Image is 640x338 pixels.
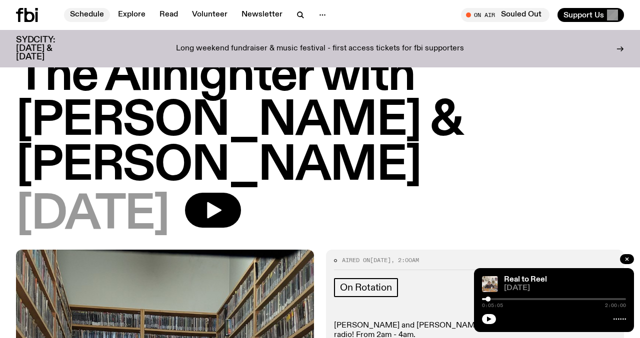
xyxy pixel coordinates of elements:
[235,8,288,22] a: Newsletter
[176,44,464,53] p: Long weekend fundraiser & music festival - first access tickets for fbi supporters
[112,8,151,22] a: Explore
[504,285,626,292] span: [DATE]
[340,282,392,293] span: On Rotation
[391,256,419,264] span: , 2:00am
[16,54,624,189] h1: The Allnighter with [PERSON_NAME] & [PERSON_NAME]
[16,193,169,238] span: [DATE]
[153,8,184,22] a: Read
[334,278,398,297] a: On Rotation
[16,36,80,61] h3: SYDCITY: [DATE] & [DATE]
[342,256,370,264] span: Aired on
[563,10,604,19] span: Support Us
[482,303,503,308] span: 0:05:05
[504,276,547,284] a: Real to Reel
[482,276,498,292] img: Jasper Craig Adams holds a vintage camera to his eye, obscuring his face. He is wearing a grey ju...
[64,8,110,22] a: Schedule
[557,8,624,22] button: Support Us
[186,8,233,22] a: Volunteer
[605,303,626,308] span: 2:00:00
[461,8,549,22] button: On AirSouled Out
[370,256,391,264] span: [DATE]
